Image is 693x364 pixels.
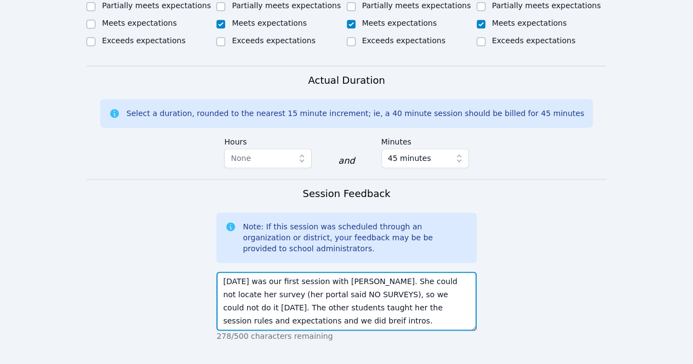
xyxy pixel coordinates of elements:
[102,1,211,10] label: Partially meets expectations
[231,154,251,163] span: None
[232,1,341,10] label: Partially meets expectations
[243,221,467,254] div: Note: If this session was scheduled through an organization or district, your feedback may be be ...
[362,19,437,27] label: Meets expectations
[381,132,469,148] label: Minutes
[102,19,177,27] label: Meets expectations
[216,331,476,342] p: 278/500 characters remaining
[492,19,567,27] label: Meets expectations
[102,36,185,45] label: Exceeds expectations
[492,36,575,45] label: Exceeds expectations
[381,148,469,168] button: 45 minutes
[302,186,390,201] h3: Session Feedback
[388,152,431,165] span: 45 minutes
[492,1,601,10] label: Partially meets expectations
[216,271,476,331] textarea: [DATE] was our first session with [PERSON_NAME]. She could not locate her survey (her portal said...
[362,1,471,10] label: Partially meets expectations
[232,19,307,27] label: Meets expectations
[224,148,312,168] button: None
[224,132,312,148] label: Hours
[232,36,315,45] label: Exceeds expectations
[127,108,584,119] div: Select a duration, rounded to the nearest 15 minute increment; ie, a 40 minute session should be ...
[362,36,445,45] label: Exceeds expectations
[308,73,385,88] h3: Actual Duration
[338,154,354,167] div: and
